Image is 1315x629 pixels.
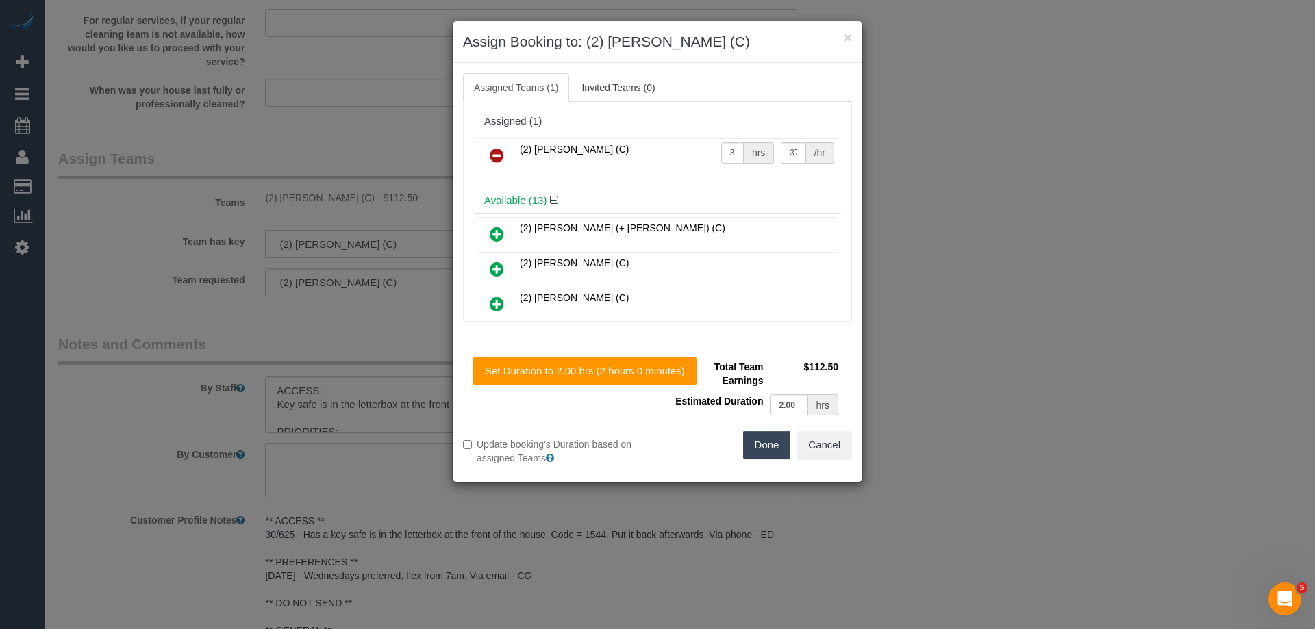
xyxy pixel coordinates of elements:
td: $112.50 [766,357,842,391]
div: hrs [808,394,838,415]
a: Invited Teams (0) [571,73,666,102]
input: Update booking's Duration based on assigned Teams [463,440,472,449]
button: Set Duration to 2.00 hrs (2 hours 0 minutes) [473,357,697,385]
label: Update booking's Duration based on assigned Teams [463,437,647,465]
button: × [844,30,852,44]
td: Total Team Earnings [668,357,766,391]
h3: Assign Booking to: (2) [PERSON_NAME] (C) [463,31,852,52]
a: Assigned Teams (1) [463,73,569,102]
span: Estimated Duration [675,396,763,407]
iframe: Intercom live chat [1268,582,1301,615]
span: 5 [1297,582,1307,593]
div: Assigned (1) [484,116,831,127]
button: Done [743,431,791,459]
button: Cancel [797,431,852,459]
div: hrs [744,142,774,164]
span: (2) [PERSON_NAME] (C) [520,257,629,268]
span: (2) [PERSON_NAME] (C) [520,292,629,303]
span: (2) [PERSON_NAME] (+ [PERSON_NAME]) (C) [520,222,725,233]
span: (2) [PERSON_NAME] (C) [520,144,629,155]
h4: Available (13) [484,195,831,207]
div: /hr [806,142,834,164]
